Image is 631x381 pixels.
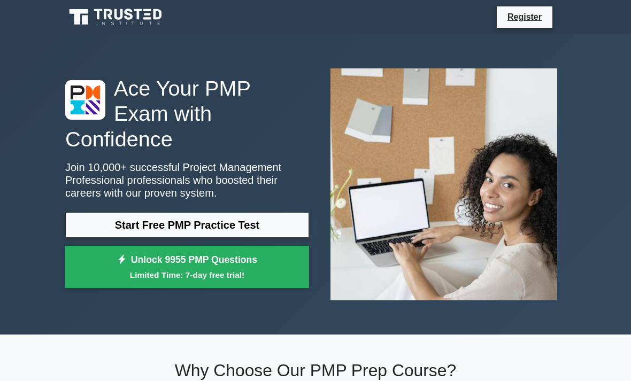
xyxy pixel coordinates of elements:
[65,246,309,289] a: Unlock 9955 PMP QuestionsLimited Time: 7-day free trial!
[65,76,309,152] h1: Ace Your PMP Exam with Confidence
[65,161,309,199] p: Join 10,000+ successful Project Management Professional professionals who boosted their careers w...
[65,212,309,238] a: Start Free PMP Practice Test
[501,10,548,24] a: Register
[79,269,296,281] small: Limited Time: 7-day free trial!
[65,360,566,380] h2: Why Choose Our PMP Prep Course?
